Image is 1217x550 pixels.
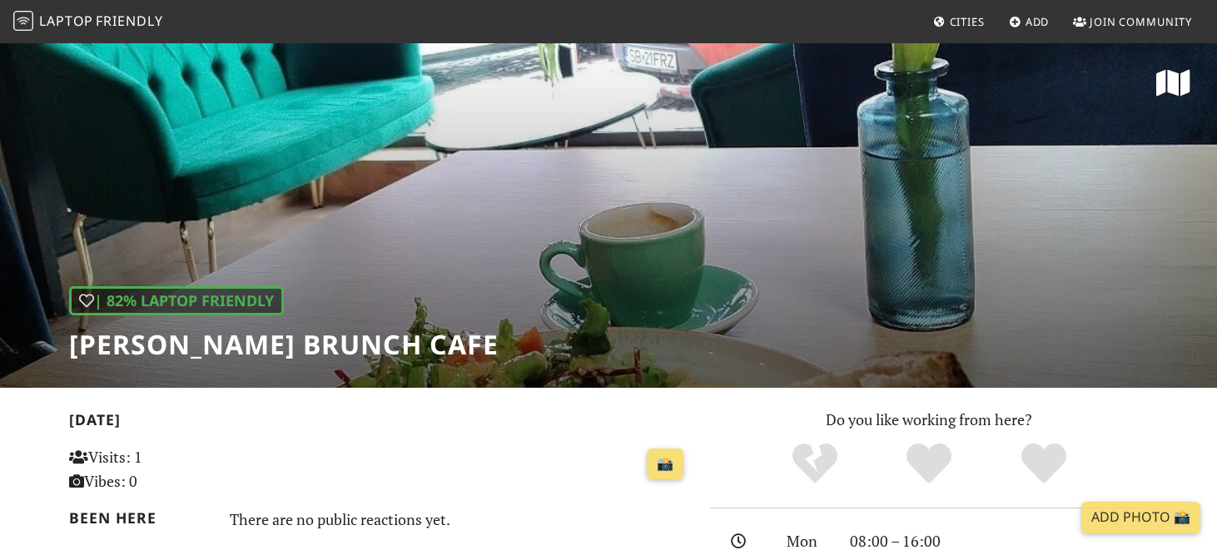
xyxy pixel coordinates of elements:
div: | 82% Laptop Friendly [69,286,284,315]
a: Add Photo 📸 [1081,502,1200,533]
span: Join Community [1090,14,1192,29]
div: Yes [872,441,986,487]
p: Visits: 1 Vibes: 0 [69,445,263,493]
p: Do you like working from here? [710,408,1148,432]
a: 📸 [647,448,683,480]
span: Cities [950,14,985,29]
span: Add [1026,14,1050,29]
a: Cities [926,7,991,37]
a: LaptopFriendly LaptopFriendly [13,7,163,37]
span: Laptop [39,12,93,30]
a: Add [1002,7,1056,37]
div: There are no public reactions yet. [230,506,691,533]
div: Definitely! [986,441,1101,487]
span: Friendly [96,12,162,30]
div: No [758,441,872,487]
h2: Been here [69,509,210,527]
a: Join Community [1066,7,1199,37]
h1: [PERSON_NAME] Brunch Cafe [69,329,499,360]
h2: [DATE] [69,411,690,435]
img: LaptopFriendly [13,11,33,31]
